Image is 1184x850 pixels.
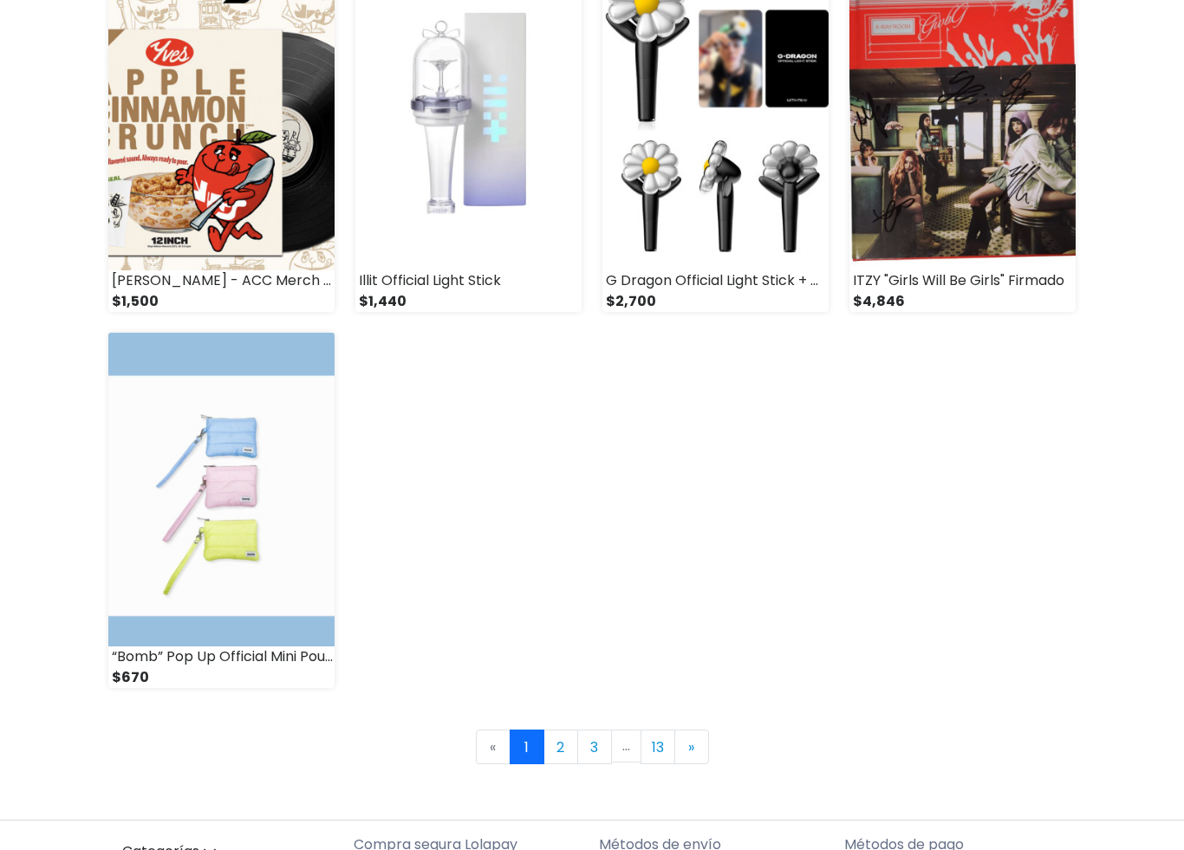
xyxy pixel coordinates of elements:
a: 13 [641,730,675,765]
div: “Bomb” Pop Up Official Mini Pouch [108,647,335,668]
div: $4,846 [849,292,1076,313]
img: small_1754531109856.jpeg [108,334,335,647]
div: [PERSON_NAME] - ACC Merch Vinyl [108,271,335,292]
a: “Bomb” Pop Up Official Mini Pouch $670 [108,334,335,689]
a: 1 [510,730,544,765]
nav: Page navigation [108,730,1076,765]
a: 3 [577,730,612,765]
div: $670 [108,668,335,689]
div: $2,700 [602,292,829,313]
a: Next [674,730,709,765]
span: » [688,738,694,758]
div: Illit Official Light Stick [355,271,582,292]
a: 2 [543,730,578,765]
div: ITZY "Girls Will Be Girls" Firmado [849,271,1076,292]
div: $1,440 [355,292,582,313]
div: $1,500 [108,292,335,313]
div: G Dragon Official Light Stick + Withmuu POB Photo Card [602,271,829,292]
